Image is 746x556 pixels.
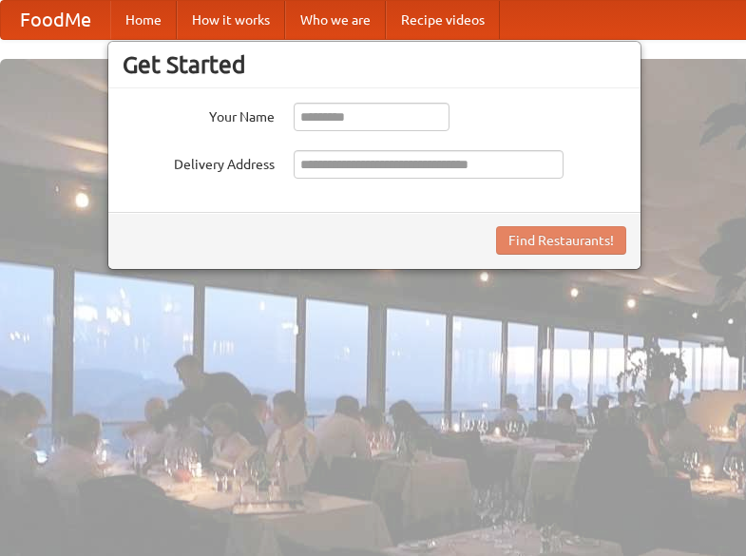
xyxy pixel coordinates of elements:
[110,1,177,39] a: Home
[123,103,275,126] label: Your Name
[177,1,285,39] a: How it works
[496,226,626,255] button: Find Restaurants!
[1,1,110,39] a: FoodMe
[386,1,500,39] a: Recipe videos
[123,150,275,174] label: Delivery Address
[123,50,626,79] h3: Get Started
[285,1,386,39] a: Who we are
